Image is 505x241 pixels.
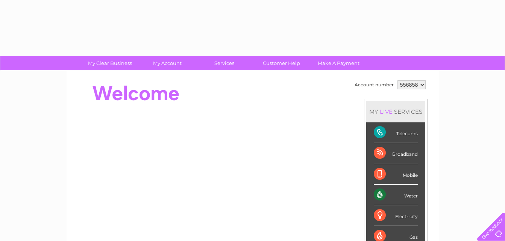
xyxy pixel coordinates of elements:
a: My Account [136,56,198,70]
a: My Clear Business [79,56,141,70]
div: Mobile [374,164,418,185]
div: MY SERVICES [366,101,425,122]
div: Water [374,185,418,205]
a: Customer Help [250,56,312,70]
td: Account number [353,78,396,91]
a: Services [193,56,255,70]
div: Electricity [374,205,418,226]
a: Make A Payment [308,56,370,70]
div: Broadband [374,143,418,164]
div: LIVE [378,108,394,115]
div: Telecoms [374,122,418,143]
